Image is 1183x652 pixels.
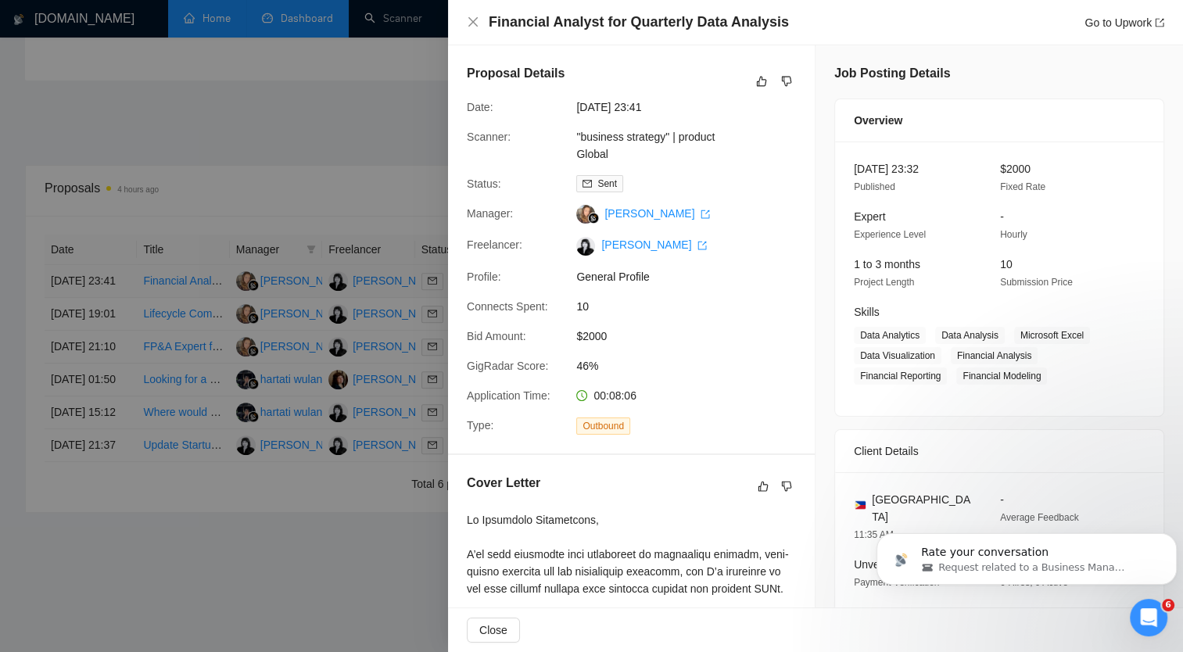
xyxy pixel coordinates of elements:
[697,241,707,250] span: export
[467,389,550,402] span: Application Time:
[854,606,970,636] span: $0.00/hr avg hourly rate paid
[576,390,587,401] span: clock-circle
[601,238,707,251] a: [PERSON_NAME] export
[1000,258,1013,270] span: 10
[467,101,493,113] span: Date:
[854,229,926,240] span: Experience Level
[489,13,789,32] h4: Financial Analyst for Quarterly Data Analysis
[576,99,811,116] span: [DATE] 23:41
[467,131,511,143] span: Scanner:
[467,16,479,28] span: close
[777,477,796,496] button: dislike
[467,64,565,83] h5: Proposal Details
[1000,493,1004,506] span: -
[576,357,811,374] span: 46%
[854,327,926,344] span: Data Analytics
[467,270,501,283] span: Profile:
[854,112,902,129] span: Overview
[467,419,493,432] span: Type:
[1000,229,1027,240] span: Hourly
[701,210,710,219] span: export
[1014,327,1090,344] span: Microsoft Excel
[935,327,1005,344] span: Data Analysis
[467,207,513,220] span: Manager:
[855,500,866,510] img: 🇵🇭
[1130,599,1167,636] iframe: Intercom live chat
[777,72,796,91] button: dislike
[854,306,880,318] span: Skills
[604,207,710,220] a: [PERSON_NAME] export
[854,430,1145,472] div: Client Details
[467,16,479,29] button: Close
[576,237,595,256] img: c1c4VzSJfWZDCdm8aDqsCKTXzZraJ41rH6N36dmBlUbLSOpKMoQ8HQXKaN1hzTanSv
[854,181,895,192] span: Published
[576,131,715,160] a: "business strategy" | product Global
[1000,181,1045,192] span: Fixed Rate
[854,163,919,175] span: [DATE] 23:32
[576,417,630,435] span: Outbound
[752,72,771,91] button: like
[467,618,520,643] button: Close
[854,210,885,223] span: Expert
[1000,163,1031,175] span: $2000
[872,491,975,525] span: [GEOGRAPHIC_DATA]
[588,213,599,224] img: gigradar-bm.png
[467,238,522,251] span: Freelancer:
[756,75,767,88] span: like
[854,258,920,270] span: 1 to 3 months
[576,328,811,345] span: $2000
[781,480,792,493] span: dislike
[479,622,507,639] span: Close
[834,64,950,83] h5: Job Posting Details
[854,277,914,288] span: Project Length
[576,268,811,285] span: General Profile
[781,75,792,88] span: dislike
[597,178,617,189] span: Sent
[467,300,548,313] span: Connects Spent:
[854,367,947,385] span: Financial Reporting
[754,477,773,496] button: like
[854,558,903,571] span: Unverified
[854,577,939,588] span: Payment Verification
[467,474,540,493] h5: Cover Letter
[576,298,811,315] span: 10
[854,347,941,364] span: Data Visualization
[854,529,894,540] span: 11:35 AM
[1000,277,1073,288] span: Submission Price
[1000,210,1004,223] span: -
[593,389,636,402] span: 00:08:06
[758,480,769,493] span: like
[583,179,592,188] span: mail
[956,367,1047,385] span: Financial Modeling
[467,360,548,372] span: GigRadar Score:
[467,177,501,190] span: Status:
[951,347,1038,364] span: Financial Analysis
[1155,18,1164,27] span: export
[467,330,526,342] span: Bid Amount:
[1162,599,1174,611] span: 6
[870,500,1183,610] iframe: Intercom notifications message
[1084,16,1164,29] a: Go to Upworkexport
